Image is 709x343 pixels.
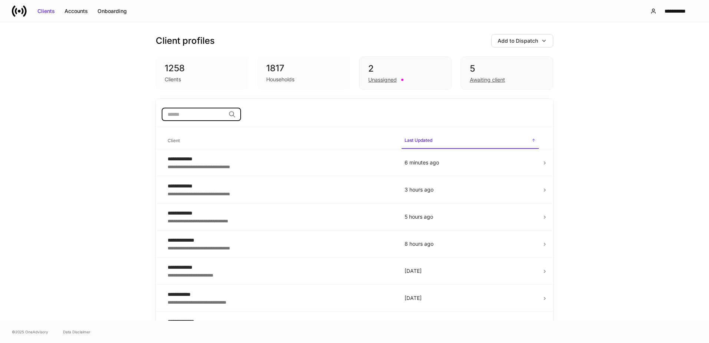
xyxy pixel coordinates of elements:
[63,329,90,335] a: Data Disclaimer
[405,240,536,248] p: 8 hours ago
[405,159,536,166] p: 6 minutes ago
[93,5,132,17] button: Onboarding
[266,76,294,83] div: Households
[491,34,553,48] button: Add to Dispatch
[470,76,505,84] div: Awaiting client
[12,329,48,335] span: © 2025 OneAdvisory
[165,133,396,148] span: Client
[168,137,180,144] h6: Client
[98,7,127,15] div: Onboarding
[470,63,544,75] div: 5
[359,56,452,90] div: 2Unassigned
[405,186,536,193] p: 3 hours ago
[60,5,93,17] button: Accounts
[33,5,60,17] button: Clients
[368,76,397,84] div: Unassigned
[405,294,536,302] p: [DATE]
[165,76,181,83] div: Clients
[405,213,536,220] p: 5 hours ago
[165,62,240,74] div: 1258
[266,62,341,74] div: 1817
[402,133,539,149] span: Last Updated
[405,267,536,275] p: [DATE]
[37,7,55,15] div: Clients
[156,35,215,47] h3: Client profiles
[368,63,442,75] div: 2
[461,56,553,90] div: 5Awaiting client
[65,7,88,15] div: Accounts
[405,137,432,144] h6: Last Updated
[498,37,538,45] div: Add to Dispatch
